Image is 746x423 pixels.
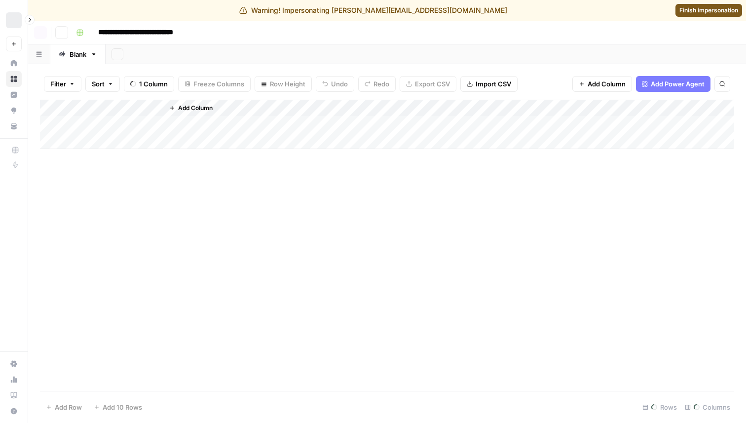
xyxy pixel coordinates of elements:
span: Add Row [55,402,82,412]
button: Add 10 Rows [88,399,148,415]
button: Undo [316,76,354,92]
button: Import CSV [460,76,518,92]
a: Settings [6,356,22,372]
button: Add Power Agent [636,76,710,92]
button: Add Row [40,399,88,415]
button: Add Column [572,76,632,92]
button: Filter [44,76,81,92]
a: Learning Hub [6,387,22,403]
span: 1 Column [139,79,168,89]
span: Export CSV [415,79,450,89]
span: Add Power Agent [651,79,705,89]
a: Finish impersonation [675,4,742,17]
span: Freeze Columns [193,79,244,89]
span: Add 10 Rows [103,402,142,412]
a: Browse [6,71,22,87]
a: Your Data [6,118,22,134]
a: Insights [6,87,22,103]
span: Sort [92,79,105,89]
button: Row Height [255,76,312,92]
button: 1 Column [124,76,174,92]
span: Finish impersonation [679,6,738,15]
span: Add Column [588,79,626,89]
button: Sort [85,76,120,92]
div: Columns [681,399,734,415]
button: Redo [358,76,396,92]
div: Warning! Impersonating [PERSON_NAME][EMAIL_ADDRESS][DOMAIN_NAME] [239,5,507,15]
a: Home [6,55,22,71]
button: Help + Support [6,403,22,419]
button: Add Column [165,102,217,115]
a: Blank [50,44,106,64]
span: Undo [331,79,348,89]
a: Opportunities [6,103,22,118]
div: Blank [70,49,86,59]
span: Row Height [270,79,305,89]
button: Freeze Columns [178,76,251,92]
span: Add Column [178,104,213,113]
span: Redo [373,79,389,89]
a: Usage [6,372,22,387]
span: Import CSV [476,79,511,89]
button: Export CSV [400,76,456,92]
span: Filter [50,79,66,89]
div: Rows [638,399,681,415]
